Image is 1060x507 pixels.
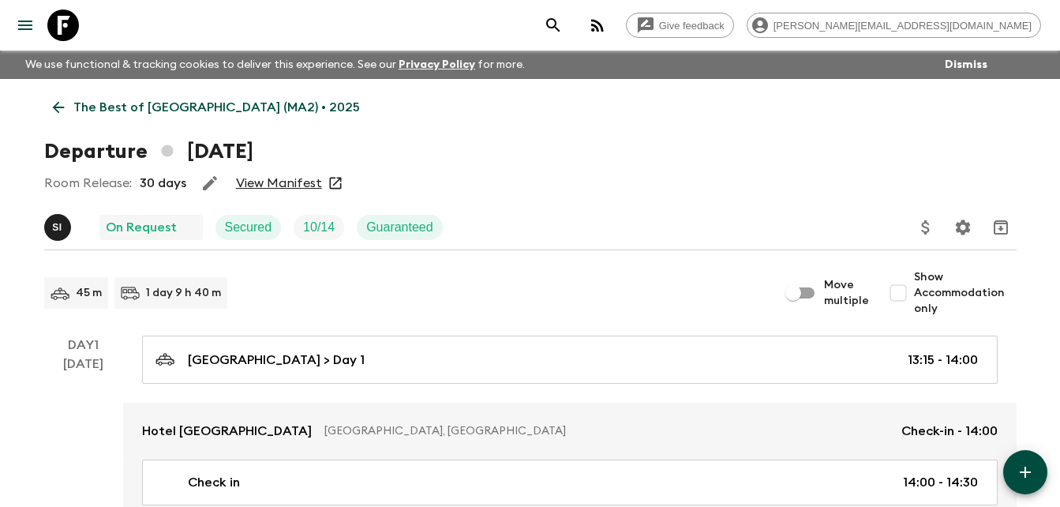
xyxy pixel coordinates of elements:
a: View Manifest [236,175,322,191]
p: S I [52,221,62,234]
a: Privacy Policy [399,59,475,70]
p: Hotel [GEOGRAPHIC_DATA] [142,422,312,441]
button: Dismiss [941,54,991,76]
p: On Request [106,218,177,237]
p: 30 days [140,174,186,193]
p: Secured [225,218,272,237]
a: The Best of [GEOGRAPHIC_DATA] (MA2) • 2025 [44,92,369,123]
span: Move multiple [824,277,870,309]
div: Trip Fill [294,215,344,240]
span: Give feedback [650,20,733,32]
p: Guaranteed [366,218,433,237]
p: [GEOGRAPHIC_DATA], [GEOGRAPHIC_DATA] [324,423,889,439]
button: SI [44,214,74,241]
p: 10 / 14 [303,218,335,237]
button: menu [9,9,41,41]
p: 14:00 - 14:30 [903,473,978,492]
button: Archive (Completed, Cancelled or Unsynced Departures only) [985,212,1017,243]
span: Show Accommodation only [914,269,1017,317]
button: Settings [947,212,979,243]
button: Update Price, Early Bird Discount and Costs [910,212,942,243]
a: [GEOGRAPHIC_DATA] > Day 113:15 - 14:00 [142,336,998,384]
p: 45 m [76,285,102,301]
div: Secured [215,215,282,240]
a: Check in14:00 - 14:30 [142,460,998,505]
a: Hotel [GEOGRAPHIC_DATA][GEOGRAPHIC_DATA], [GEOGRAPHIC_DATA]Check-in - 14:00 [123,403,1017,460]
p: Room Release: [44,174,132,193]
h1: Departure [DATE] [44,136,253,167]
p: We use functional & tracking cookies to deliver this experience. See our for more. [19,51,531,79]
p: Check in [188,473,240,492]
a: Give feedback [626,13,734,38]
span: [PERSON_NAME][EMAIL_ADDRESS][DOMAIN_NAME] [765,20,1040,32]
p: 13:15 - 14:00 [908,351,978,370]
p: Day 1 [44,336,123,355]
button: search adventures [537,9,569,41]
p: Check-in - 14:00 [901,422,998,441]
p: The Best of [GEOGRAPHIC_DATA] (MA2) • 2025 [73,98,360,117]
p: 1 day 9 h 40 m [146,285,221,301]
span: Said Isouktan [44,219,74,231]
div: [PERSON_NAME][EMAIL_ADDRESS][DOMAIN_NAME] [747,13,1041,38]
p: [GEOGRAPHIC_DATA] > Day 1 [188,351,365,370]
